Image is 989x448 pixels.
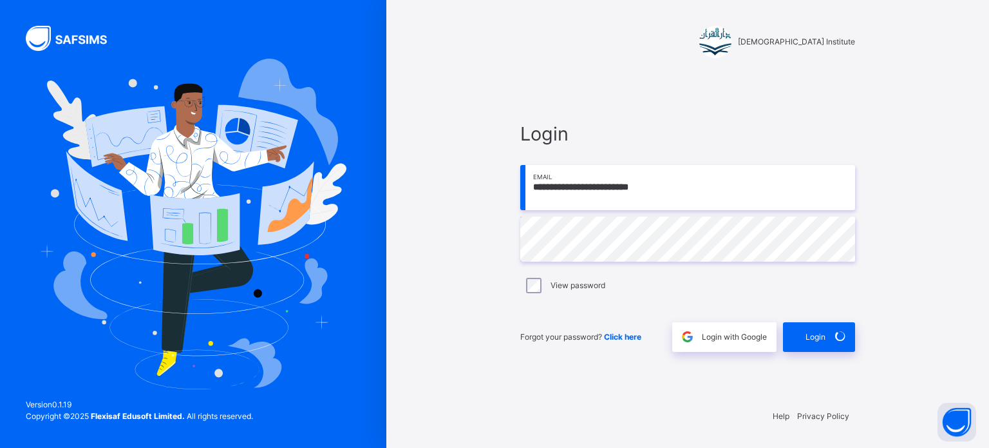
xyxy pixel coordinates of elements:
[520,120,855,148] span: Login
[26,399,253,411] span: Version 0.1.19
[680,329,695,344] img: google.396cfc9801f0270233282035f929180a.svg
[91,411,185,421] strong: Flexisaf Edusoft Limited.
[551,280,605,291] label: View password
[773,411,789,421] a: Help
[26,411,253,421] span: Copyright © 2025 All rights reserved.
[797,411,849,421] a: Privacy Policy
[520,332,641,342] span: Forgot your password?
[702,331,767,343] span: Login with Google
[937,403,976,442] button: Open asap
[805,331,825,343] span: Login
[40,59,346,389] img: Hero Image
[738,36,855,48] span: [DEMOGRAPHIC_DATA] Institute
[26,26,122,51] img: SAFSIMS Logo
[604,332,641,342] a: Click here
